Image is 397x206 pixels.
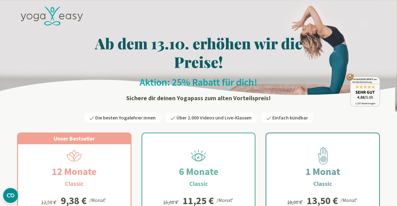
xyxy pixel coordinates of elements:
[291,164,355,179] h2: 1 Monat
[287,199,304,205] span: 18,00 €
[95,114,156,121] span: Die besten Yogalehrer:innen
[216,196,234,204] div: /Monat
[346,73,380,106] img: ausgezeichnet_badge.png
[89,196,107,204] div: /Monat
[164,164,233,179] h2: 6 Monate
[37,164,111,179] h2: 12 Monate
[54,135,95,142] span: Unser Bestseller
[61,196,87,206] div: 9,38 €
[17,76,380,88] h2: Aktion: 25% Rabatt für dich!
[183,196,214,206] div: 11,25 €
[189,179,208,188] h3: Classic
[41,199,58,205] span: 12,50 €
[307,196,338,206] div: 13,50 €
[65,179,84,188] h3: Classic
[313,179,332,188] h3: Classic
[17,34,380,71] h1: Ab dem 13.10. erhöhen wir die Preise!
[163,199,180,205] span: 15,00 €
[3,188,18,203] button: CMP-Widget öffnen
[341,196,358,204] div: /Monat
[126,94,271,102] strong: Sichere dir deinen Yogapass zum alten Vorteilspreis!
[176,114,252,121] span: Über 2.000 Videos und Live-Klassen
[272,114,308,121] span: Einfach kündbar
